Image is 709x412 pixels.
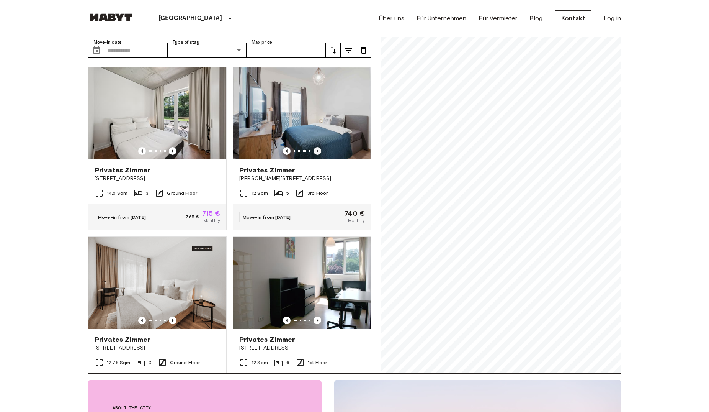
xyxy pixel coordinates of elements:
[167,190,197,197] span: Ground Floor
[286,359,289,366] span: 6
[107,359,130,366] span: 12.76 Sqm
[146,190,149,197] span: 3
[149,359,151,366] span: 3
[283,317,291,324] button: Previous image
[239,344,365,352] span: [STREET_ADDRESS]
[170,359,200,366] span: Ground Floor
[173,39,199,46] label: Type of stay
[379,14,404,23] a: Über uns
[98,214,146,220] span: Move-in from [DATE]
[252,39,272,46] label: Max price
[239,175,365,182] span: [PERSON_NAME][STREET_ADDRESS]
[233,236,371,400] a: Marketing picture of unit DE-01-041-02MPrevious imagePrevious imagePrivates Zimmer[STREET_ADDRESS...
[88,236,227,400] a: Marketing picture of unit DE-01-262-002-02Previous imagePrevious imagePrivates Zimmer[STREET_ADDR...
[239,67,376,159] img: Marketing picture of unit DE-01-008-005-03HF
[308,359,327,366] span: 1st Floor
[252,359,268,366] span: 12 Sqm
[138,147,146,155] button: Previous image
[169,317,176,324] button: Previous image
[203,217,220,224] span: Monthly
[89,43,104,58] button: Choose date
[95,175,220,182] span: [STREET_ADDRESS]
[88,67,226,159] img: Marketing picture of unit DE-01-259-004-01Q
[185,213,199,220] span: 765 €
[93,39,122,46] label: Move-in date
[138,317,146,324] button: Previous image
[417,14,466,23] a: Für Unternehmen
[233,237,371,329] img: Marketing picture of unit DE-01-041-02M
[158,14,222,23] p: [GEOGRAPHIC_DATA]
[479,14,517,23] a: Für Vermieter
[307,190,328,197] span: 3rd Floor
[345,210,365,217] span: 740 €
[169,147,176,155] button: Previous image
[348,217,365,224] span: Monthly
[252,190,268,197] span: 12 Sqm
[202,210,220,217] span: 715 €
[529,14,542,23] a: Blog
[286,190,289,197] span: 5
[325,43,341,58] button: tune
[88,237,226,329] img: Marketing picture of unit DE-01-262-002-02
[113,404,297,411] span: About the city
[88,13,134,21] img: Habyt
[239,166,295,175] span: Privates Zimmer
[107,190,127,197] span: 14.5 Sqm
[356,43,371,58] button: tune
[283,147,291,155] button: Previous image
[314,147,321,155] button: Previous image
[95,166,150,175] span: Privates Zimmer
[88,67,227,230] a: Marketing picture of unit DE-01-259-004-01QPrevious imagePrevious imagePrivates Zimmer[STREET_ADD...
[95,335,150,344] span: Privates Zimmer
[233,67,371,230] a: Previous imagePrevious imagePrivates Zimmer[PERSON_NAME][STREET_ADDRESS]12 Sqm53rd FloorMove-in f...
[243,214,291,220] span: Move-in from [DATE]
[604,14,621,23] a: Log in
[239,335,295,344] span: Privates Zimmer
[341,43,356,58] button: tune
[95,344,220,352] span: [STREET_ADDRESS]
[314,317,321,324] button: Previous image
[555,10,591,26] a: Kontakt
